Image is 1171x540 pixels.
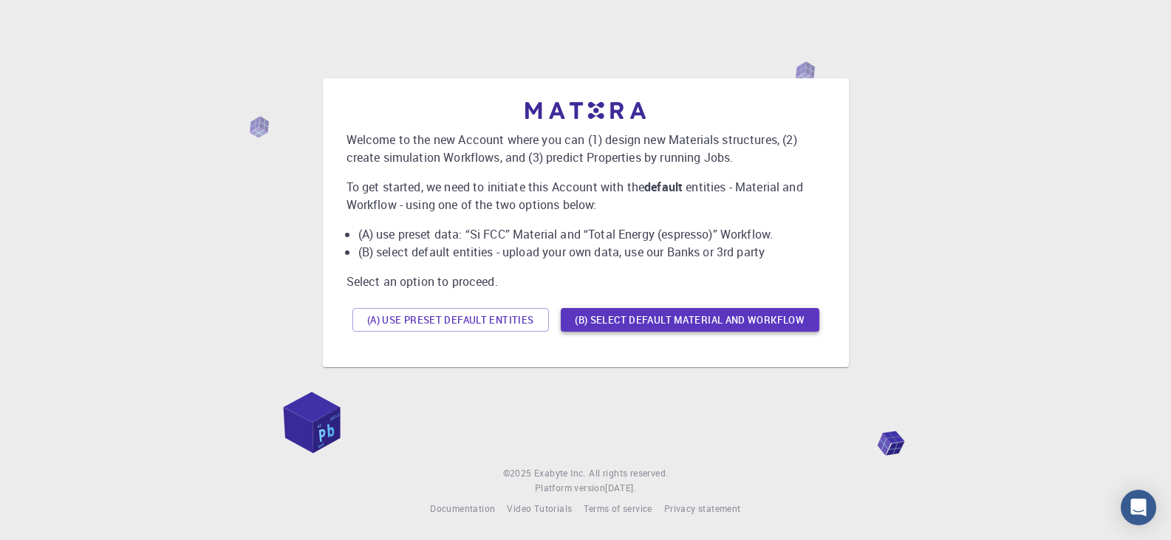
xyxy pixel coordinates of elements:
button: (B) Select default material and workflow [561,308,819,332]
a: Video Tutorials [507,502,572,516]
span: Privacy statement [664,502,741,514]
span: © 2025 [503,466,534,481]
span: Exabyte Inc. [534,467,586,479]
span: Support [30,10,83,24]
span: Documentation [430,502,495,514]
img: logo [525,102,646,119]
span: Platform version [535,481,605,496]
a: Terms of service [584,502,652,516]
p: Welcome to the new Account where you can (1) design new Materials structures, (2) create simulati... [346,131,825,166]
li: (A) use preset data: “Si FCC” Material and “Total Energy (espresso)” Workflow. [358,225,825,243]
a: Privacy statement [664,502,741,516]
p: Select an option to proceed. [346,273,825,290]
span: All rights reserved. [589,466,668,481]
a: Documentation [430,502,495,516]
a: [DATE]. [605,481,636,496]
a: Exabyte Inc. [534,466,586,481]
button: (A) Use preset default entities [352,308,549,332]
li: (B) select default entities - upload your own data, use our Banks or 3rd party [358,243,825,261]
span: Terms of service [584,502,652,514]
p: To get started, we need to initiate this Account with the entities - Material and Workflow - usin... [346,178,825,213]
span: Video Tutorials [507,502,572,514]
b: default [644,179,683,195]
div: Open Intercom Messenger [1121,490,1156,525]
span: [DATE] . [605,482,636,493]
